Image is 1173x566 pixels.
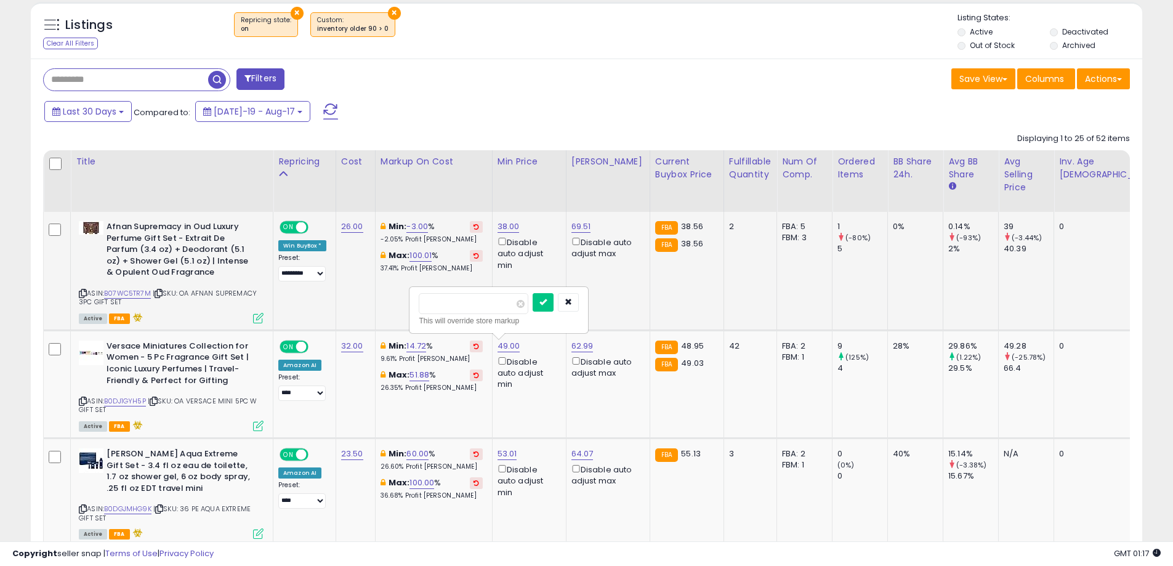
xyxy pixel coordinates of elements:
[782,448,823,459] div: FBA: 2
[281,222,296,233] span: ON
[1077,68,1130,89] button: Actions
[109,421,130,432] span: FBA
[655,358,678,371] small: FBA
[474,224,479,230] i: Revert to store-level Min Markup
[782,155,827,181] div: Num of Comp.
[498,355,557,390] div: Disable auto adjust min
[406,448,429,460] a: 60.00
[956,460,986,470] small: (-3.38%)
[1025,73,1064,85] span: Columns
[381,384,483,392] p: 26.35% Profit [PERSON_NAME]
[948,243,998,254] div: 2%
[956,352,981,362] small: (1.22%)
[729,155,772,181] div: Fulfillable Quantity
[1004,341,1054,352] div: 49.28
[12,548,57,559] strong: Copyright
[782,341,823,352] div: FBA: 2
[381,355,483,363] p: 9.61% Profit [PERSON_NAME]
[948,471,998,482] div: 15.67%
[893,221,933,232] div: 0%
[1004,448,1044,459] div: N/A
[837,363,887,374] div: 4
[970,40,1015,51] label: Out of Stock
[1017,68,1075,89] button: Columns
[278,360,321,371] div: Amazon AI
[130,313,143,321] i: hazardous material
[65,17,113,34] h5: Listings
[278,155,331,168] div: Repricing
[893,155,938,181] div: BB Share 24h.
[948,341,998,352] div: 29.86%
[1012,352,1046,362] small: (-25.78%)
[195,101,310,122] button: [DATE]-19 - Aug-17
[317,25,389,33] div: inventory older 90 > 0
[12,548,214,560] div: seller snap | |
[571,220,591,233] a: 69.51
[79,529,107,540] span: All listings currently available for purchase on Amazon
[893,341,933,352] div: 28%
[837,155,882,181] div: Ordered Items
[381,222,385,230] i: This overrides the store level min markup for this listing
[76,155,268,168] div: Title
[1114,548,1161,559] span: 2025-09-17 01:17 GMT
[571,448,594,460] a: 64.07
[948,221,998,232] div: 0.14%
[79,396,257,414] span: | SKU: OA VERSACE MINI 5PC W GIFT SET
[681,238,703,249] span: 38.56
[278,373,326,401] div: Preset:
[381,155,487,168] div: Markup on Cost
[837,448,887,459] div: 0
[729,221,767,232] div: 2
[951,68,1015,89] button: Save View
[291,7,304,20] button: ×
[381,235,483,244] p: -2.05% Profit [PERSON_NAME]
[837,221,887,232] div: 1
[105,548,158,559] a: Terms of Use
[729,341,767,352] div: 42
[241,25,291,33] div: on
[278,240,326,251] div: Win BuyBox *
[655,448,678,462] small: FBA
[655,238,678,252] small: FBA
[79,288,257,307] span: | SKU: OA AFNAN SUPREMACY 3PC GIFT SET
[571,155,645,168] div: [PERSON_NAME]
[389,249,410,261] b: Max:
[341,340,363,352] a: 32.00
[782,459,823,471] div: FBM: 1
[381,477,483,500] div: %
[44,101,132,122] button: Last 30 Days
[341,155,370,168] div: Cost
[389,369,410,381] b: Max:
[281,341,296,352] span: ON
[381,463,483,471] p: 26.60% Profit [PERSON_NAME]
[381,370,483,392] div: %
[970,26,993,37] label: Active
[655,155,719,181] div: Current Buybox Price
[109,529,130,540] span: FBA
[109,313,130,324] span: FBA
[1062,40,1095,51] label: Archived
[782,221,823,232] div: FBA: 5
[104,504,151,514] a: B0DGJMHG9K
[845,233,871,243] small: (-80%)
[159,548,214,559] a: Privacy Policy
[782,232,823,243] div: FBM: 3
[79,313,107,324] span: All listings currently available for purchase on Amazon
[1004,243,1054,254] div: 40.39
[79,341,103,365] img: 31lxc7wkcKL._SL40_.jpg
[389,448,407,459] b: Min:
[278,254,326,281] div: Preset:
[893,448,933,459] div: 40%
[278,481,326,509] div: Preset:
[498,340,520,352] a: 49.00
[837,460,855,470] small: (0%)
[104,288,151,299] a: B07WC5TR7M
[948,363,998,374] div: 29.5%
[409,369,429,381] a: 51.88
[236,68,284,90] button: Filters
[406,220,428,233] a: -3.00
[307,341,326,352] span: OFF
[43,38,98,49] div: Clear All Filters
[107,448,256,497] b: [PERSON_NAME] Aqua Extreme Gift Set - 3.4 fl oz eau de toilette, 1.7 oz shower gel, 6 oz body spr...
[837,243,887,254] div: 5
